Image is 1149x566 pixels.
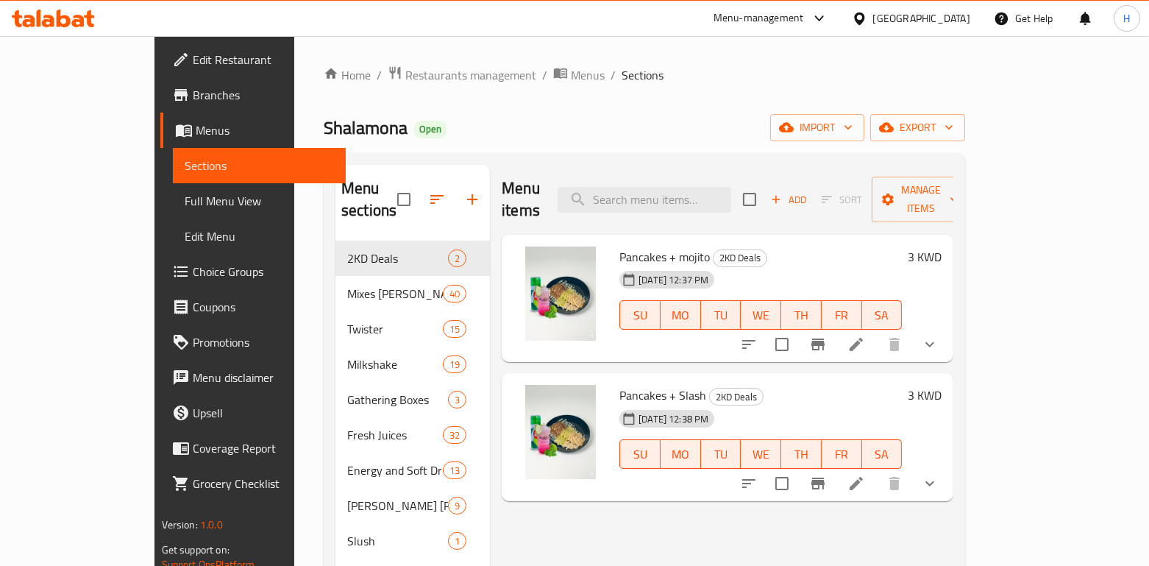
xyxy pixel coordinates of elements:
[513,247,608,341] img: Pancakes + mojito
[666,444,695,465] span: MO
[347,391,448,408] span: Gathering Boxes
[921,336,939,353] svg: Show Choices
[173,183,346,219] a: Full Menu View
[847,336,865,353] a: Edit menu item
[160,289,346,325] a: Coupons
[883,181,958,218] span: Manage items
[324,66,371,84] a: Home
[347,285,443,303] span: Mixes [PERSON_NAME]
[877,466,912,501] button: delete
[661,300,701,330] button: MO
[162,515,198,534] span: Version:
[413,121,447,138] div: Open
[335,382,490,417] div: Gathering Boxes3
[769,191,808,208] span: Add
[701,439,741,469] button: TU
[455,182,490,217] button: Add section
[626,444,655,465] span: SU
[405,66,536,84] span: Restaurants management
[571,66,605,84] span: Menus
[828,305,856,326] span: FR
[734,184,765,215] span: Select section
[765,188,812,211] span: Add item
[747,305,775,326] span: WE
[633,412,714,426] span: [DATE] 12:38 PM
[162,540,230,559] span: Get support on:
[661,439,701,469] button: MO
[731,327,766,362] button: sort-choices
[324,66,965,85] nav: breadcrumb
[448,391,466,408] div: items
[709,388,764,406] div: 2KD Deals
[812,188,872,211] span: Select section first
[160,360,346,395] a: Menu disclaimer
[419,182,455,217] span: Sort sections
[912,327,947,362] button: show more
[449,499,466,513] span: 9
[347,355,443,373] div: Milkshake
[443,285,466,303] div: items
[347,461,443,479] span: Energy and Soft Drinks
[347,497,448,514] span: [PERSON_NAME] [PERSON_NAME]
[800,466,836,501] button: Branch-specific-item
[335,276,490,311] div: Mixes [PERSON_NAME]40
[619,300,661,330] button: SU
[787,305,816,326] span: TH
[714,10,804,27] div: Menu-management
[912,466,947,501] button: show more
[444,428,466,442] span: 32
[335,311,490,347] div: Twister15
[335,453,490,488] div: Energy and Soft Drinks13
[619,439,661,469] button: SU
[347,497,448,514] div: Baskin Robbins
[766,329,797,360] span: Select to update
[160,42,346,77] a: Edit Restaurant
[747,444,775,465] span: WE
[731,466,766,501] button: sort-choices
[347,426,443,444] span: Fresh Juices
[558,187,731,213] input: search
[707,305,736,326] span: TU
[347,320,443,338] span: Twister
[873,10,970,26] div: [GEOGRAPHIC_DATA]
[781,300,822,330] button: TH
[193,475,335,492] span: Grocery Checklist
[335,347,490,382] div: Milkshake19
[781,439,822,469] button: TH
[200,515,223,534] span: 1.0.0
[847,475,865,492] a: Edit menu item
[611,66,616,84] li: /
[413,123,447,135] span: Open
[862,439,903,469] button: SA
[335,488,490,523] div: [PERSON_NAME] [PERSON_NAME]9
[160,254,346,289] a: Choice Groups
[443,355,466,373] div: items
[1123,10,1130,26] span: H
[448,532,466,550] div: items
[193,369,335,386] span: Menu disclaimer
[324,111,408,144] span: Shalamona
[666,305,695,326] span: MO
[341,177,397,222] h2: Menu sections
[444,322,466,336] span: 15
[710,389,763,406] span: 2KD Deals
[448,250,466,267] div: items
[377,66,382,84] li: /
[765,188,812,211] button: Add
[347,250,448,267] div: 2KD Deals
[877,327,912,362] button: delete
[335,417,490,453] div: Fresh Juices32
[193,439,335,457] span: Coverage Report
[160,395,346,431] a: Upsell
[160,77,346,113] a: Branches
[626,305,655,326] span: SU
[921,475,939,492] svg: Show Choices
[828,444,856,465] span: FR
[160,113,346,148] a: Menus
[444,358,466,372] span: 19
[770,114,864,141] button: import
[872,177,970,222] button: Manage items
